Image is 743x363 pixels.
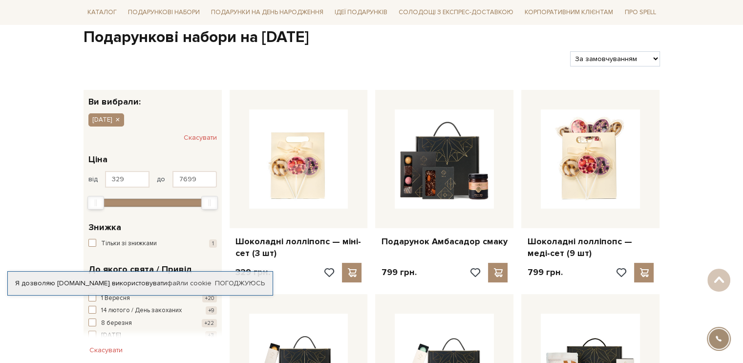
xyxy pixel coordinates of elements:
[331,5,391,20] a: Ідеї подарунків
[201,196,218,210] div: Max
[88,113,124,126] button: [DATE]
[167,279,212,287] a: файли cookie
[381,267,416,278] p: 799 грн.
[101,306,182,316] span: 14 лютого / День закоханих
[88,221,121,234] span: Знижка
[88,294,217,303] button: 1 Вересня +20
[527,267,562,278] p: 799 грн.
[84,90,222,106] div: Ви вибрали:
[202,319,217,327] span: +22
[87,196,104,210] div: Min
[184,130,217,146] button: Скасувати
[88,331,217,341] button: [DATE] +3
[235,267,270,278] p: 329 грн.
[205,331,217,340] span: +3
[215,279,265,288] a: Погоджуюсь
[101,331,121,341] span: [DATE]
[207,5,327,20] a: Подарунки на День народження
[235,236,362,259] a: Шоколадні лолліпопс — міні-сет (3 шт)
[88,263,192,276] span: До якого свята / Привід
[620,5,659,20] a: Про Spell
[157,175,165,184] span: до
[84,342,128,358] button: Скасувати
[8,279,273,288] div: Я дозволяю [DOMAIN_NAME] використовувати
[88,175,98,184] span: від
[84,27,660,48] h1: Подарункові набори на [DATE]
[101,294,130,303] span: 1 Вересня
[206,306,217,315] span: +9
[395,4,517,21] a: Солодощі з експрес-доставкою
[124,5,204,20] a: Подарункові набори
[92,115,112,124] span: [DATE]
[88,319,217,328] button: 8 березня +22
[88,153,107,166] span: Ціна
[84,5,121,20] a: Каталог
[88,239,217,249] button: Тільки зі знижками 1
[172,171,217,188] input: Ціна
[202,294,217,302] span: +20
[209,239,217,248] span: 1
[381,236,508,247] a: Подарунок Амбасадор смаку
[101,319,132,328] span: 8 березня
[527,236,654,259] a: Шоколадні лолліпопс — меді-сет (9 шт)
[101,239,157,249] span: Тільки зі знижками
[521,5,617,20] a: Корпоративним клієнтам
[105,171,149,188] input: Ціна
[88,306,217,316] button: 14 лютого / День закоханих +9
